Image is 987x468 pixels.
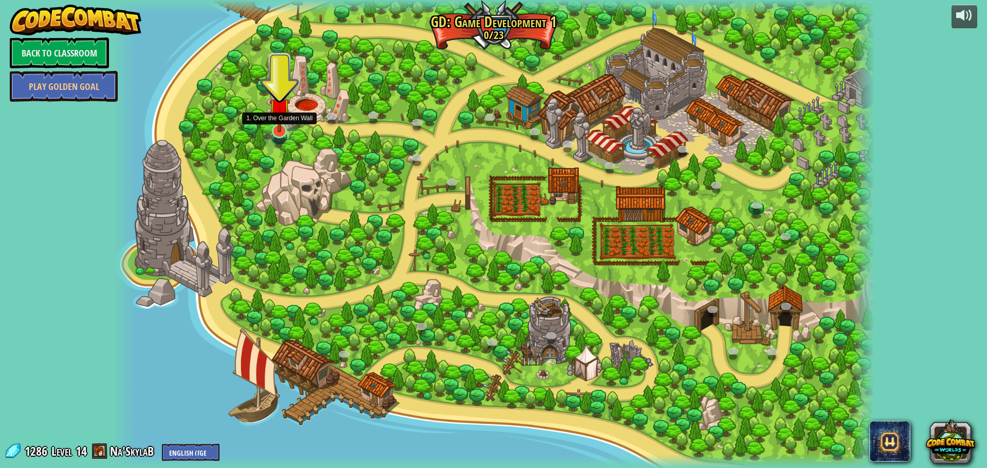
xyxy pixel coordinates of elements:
[51,443,72,460] span: Level
[10,38,109,68] a: Back to Classroom
[10,5,141,35] img: CodeCombat - Learn how to code by playing a game
[269,85,290,132] img: level-banner-unstarted.png
[110,443,157,459] a: Na'SkylaB
[25,443,50,459] span: 1286
[76,443,87,459] span: 14
[952,5,977,29] button: Adjust volume
[10,71,118,102] a: Play Golden Goal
